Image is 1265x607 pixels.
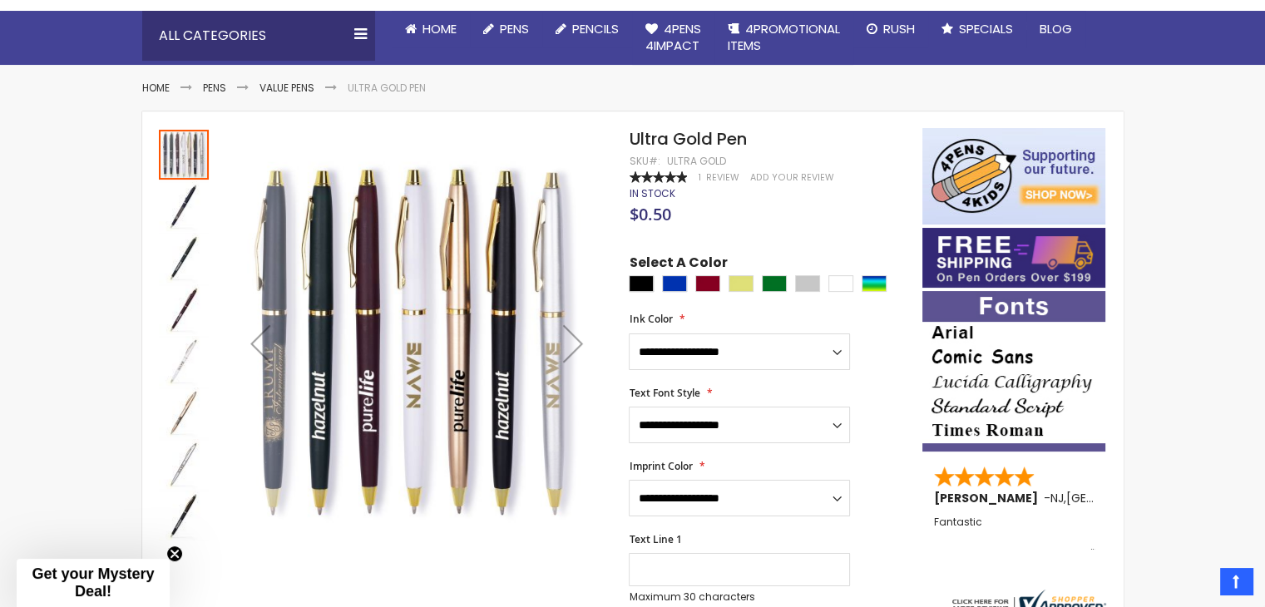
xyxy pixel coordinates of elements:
li: Ultra Gold Pen [348,81,426,95]
div: Green [762,275,787,292]
div: Black [629,275,654,292]
div: Ultra Gold Pen [159,489,209,540]
img: 4pens 4 kids [922,128,1105,225]
img: Ultra Gold Pen [159,284,209,334]
div: Ultra Gold Pen [159,231,210,283]
div: Ultra Gold Pen [159,180,210,231]
div: Fantastic [934,516,1095,552]
span: - , [1044,490,1188,506]
img: Ultra Gold Pen [159,336,209,386]
img: font-personalization-examples [922,291,1105,452]
span: [GEOGRAPHIC_DATA] [1066,490,1188,506]
a: 1 Review [698,171,741,184]
div: Ultra Gold Pen [159,283,210,334]
a: Pens [203,81,226,95]
a: Specials [928,11,1026,47]
strong: SKU [629,154,660,168]
div: White [828,275,853,292]
div: Get your Mystery Deal!Close teaser [17,559,170,607]
div: Ultra Gold Pen [159,386,210,437]
span: Imprint Color [629,459,692,473]
div: Ultra Gold Pen [159,128,210,180]
a: Pencils [542,11,632,47]
span: 4Pens 4impact [645,20,701,54]
span: Text Font Style [629,386,699,400]
span: Ultra Gold Pen [629,127,746,151]
img: Ultra Gold Pen [159,233,209,283]
div: Burgundy [695,275,720,292]
a: 4Pens4impact [632,11,714,65]
a: Add Your Review [749,171,833,184]
div: Silver [795,275,820,292]
button: Close teaser [166,545,183,562]
a: Home [142,81,170,95]
div: Blue [662,275,687,292]
img: Ultra Gold Pen [159,439,209,489]
div: Assorted [862,275,887,292]
a: Home [392,11,470,47]
span: Home [422,20,457,37]
span: Review [705,171,739,184]
p: Maximum 30 characters [629,590,850,604]
div: Previous [227,128,294,560]
a: Pens [470,11,542,47]
span: NJ [1050,490,1064,506]
span: Pens [500,20,529,37]
span: In stock [629,186,675,200]
img: Free shipping on orders over $199 [922,228,1105,288]
img: Ultra Gold Pen [159,491,209,540]
div: Ultra Gold Pen [159,334,210,386]
div: Next [540,128,606,560]
div: Ultra Gold Pen [159,437,210,489]
span: Rush [883,20,915,37]
div: Gold [729,275,754,292]
span: Ink Color [629,312,672,326]
span: Blog [1040,20,1072,37]
img: Ultra Gold Pen [159,387,209,437]
div: 100% [629,171,687,183]
span: 1 [698,171,700,184]
a: Value Pens [259,81,314,95]
span: [PERSON_NAME] [934,490,1044,506]
span: Get your Mystery Deal! [32,565,154,600]
span: 4PROMOTIONAL ITEMS [728,20,840,54]
span: $0.50 [629,203,670,225]
a: Rush [853,11,928,47]
span: Pencils [572,20,619,37]
div: All Categories [142,11,375,61]
img: Ultra Gold Pen [159,181,209,231]
a: Blog [1026,11,1085,47]
a: Top [1220,568,1253,595]
img: Ultra Gold Pen [226,151,606,531]
a: 4PROMOTIONALITEMS [714,11,853,65]
div: Availability [629,187,675,200]
span: Text Line 1 [629,532,681,546]
span: Specials [959,20,1013,37]
div: Ultra Gold [666,155,725,168]
span: Select A Color [629,254,727,276]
